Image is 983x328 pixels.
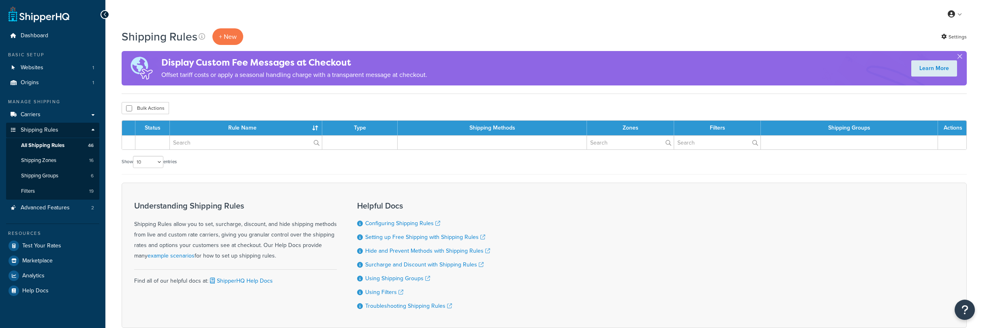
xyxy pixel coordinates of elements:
li: Shipping Zones [6,153,99,168]
span: Dashboard [21,32,48,39]
span: 19 [89,188,94,195]
h1: Shipping Rules [122,29,197,45]
h3: Helpful Docs [357,201,490,210]
input: Search [587,136,674,149]
a: Hide and Prevent Methods with Shipping Rules [365,247,490,255]
a: Settings [941,31,967,43]
li: Shipping Rules [6,123,99,200]
span: Shipping Rules [21,127,58,134]
a: ShipperHQ Home [9,6,69,22]
li: Origins [6,75,99,90]
span: 1 [92,64,94,71]
a: Analytics [6,268,99,283]
span: 6 [91,173,94,179]
a: Websites 1 [6,60,99,75]
th: Filters [674,121,761,135]
a: example scenarios [148,251,195,260]
button: Open Resource Center [955,300,975,320]
a: Using Filters [365,288,403,296]
th: Status [135,121,170,135]
a: Help Docs [6,283,99,298]
a: Learn More [911,60,957,77]
span: Analytics [22,273,45,279]
span: All Shipping Rules [21,142,64,149]
li: Filters [6,184,99,199]
a: Origins 1 [6,75,99,90]
li: Advanced Features [6,200,99,215]
div: Resources [6,230,99,237]
button: Bulk Actions [122,102,169,114]
div: Basic Setup [6,51,99,58]
h4: Display Custom Fee Messages at Checkout [161,56,427,69]
a: Shipping Zones 16 [6,153,99,168]
span: 2 [91,204,94,211]
a: Shipping Groups 6 [6,168,99,183]
li: Shipping Groups [6,168,99,183]
p: Offset tariff costs or apply a seasonal handling charge with a transparent message at checkout. [161,69,427,81]
a: Setting up Free Shipping with Shipping Rules [365,233,485,241]
span: Carriers [21,111,41,118]
input: Search [170,136,322,149]
a: All Shipping Rules 46 [6,138,99,153]
a: Marketplace [6,253,99,268]
span: Marketplace [22,258,53,264]
th: Shipping Methods [398,121,587,135]
select: Showentries [133,156,163,168]
span: 16 [89,157,94,164]
a: Filters 19 [6,184,99,199]
a: Troubleshooting Shipping Rules [365,302,452,310]
div: Find all of our helpful docs at: [134,269,337,286]
a: Configuring Shipping Rules [365,219,440,228]
a: Dashboard [6,28,99,43]
label: Show entries [122,156,177,168]
a: ShipperHQ Help Docs [208,277,273,285]
a: Advanced Features 2 [6,200,99,215]
th: Actions [938,121,966,135]
th: Zones [587,121,674,135]
span: Origins [21,79,39,86]
span: 1 [92,79,94,86]
li: All Shipping Rules [6,138,99,153]
span: Websites [21,64,43,71]
span: Filters [21,188,35,195]
th: Rule Name [170,121,322,135]
input: Search [674,136,760,149]
a: Carriers [6,107,99,122]
span: Shipping Zones [21,157,56,164]
span: Help Docs [22,288,49,294]
a: Test Your Rates [6,239,99,253]
a: Surcharge and Discount with Shipping Rules [365,260,484,269]
th: Shipping Groups [761,121,938,135]
h3: Understanding Shipping Rules [134,201,337,210]
li: Websites [6,60,99,75]
img: duties-banner-06bc72dcb5fe05cb3f9472aba00be2ae8eb53ab6f0d8bb03d382ba314ac3c341.png [122,51,161,85]
a: Using Shipping Groups [365,274,430,283]
div: Shipping Rules allow you to set, surcharge, discount, and hide shipping methods from live and cus... [134,201,337,261]
div: Manage Shipping [6,98,99,105]
p: + New [212,28,243,45]
span: Shipping Groups [21,173,58,179]
span: Advanced Features [21,204,70,211]
a: Shipping Rules [6,123,99,138]
th: Type [322,121,398,135]
span: Test Your Rates [22,243,61,249]
span: 46 [88,142,94,149]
